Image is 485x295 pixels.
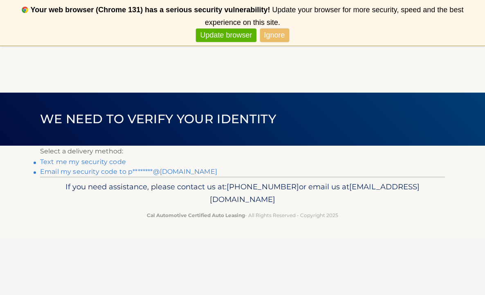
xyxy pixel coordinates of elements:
[227,182,299,191] span: [PHONE_NUMBER]
[147,212,245,218] strong: Cal Automotive Certified Auto Leasing
[40,146,445,157] p: Select a delivery method:
[40,158,126,166] a: Text me my security code
[205,6,463,27] span: Update your browser for more security, speed and the best experience on this site.
[45,211,440,220] p: - All Rights Reserved - Copyright 2025
[31,6,270,14] b: Your web browser (Chrome 131) has a serious security vulnerability!
[260,29,289,42] a: Ignore
[40,168,217,175] a: Email my security code to p********@[DOMAIN_NAME]
[196,29,256,42] a: Update browser
[40,111,276,126] span: We need to verify your identity
[45,180,440,206] p: If you need assistance, please contact us at: or email us at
